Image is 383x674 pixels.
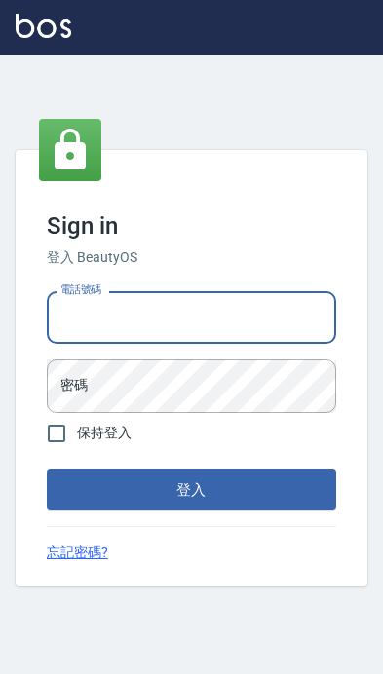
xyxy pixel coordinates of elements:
h3: Sign in [47,212,336,240]
span: 保持登入 [77,423,132,443]
label: 電話號碼 [60,282,101,297]
a: 忘記密碼? [47,543,108,563]
img: Logo [16,14,71,38]
h6: 登入 BeautyOS [47,247,336,268]
button: 登入 [47,469,336,510]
